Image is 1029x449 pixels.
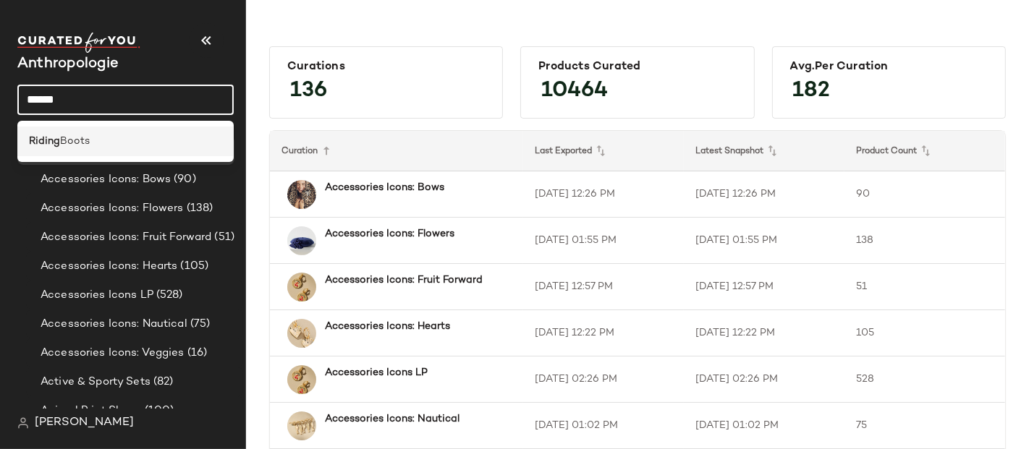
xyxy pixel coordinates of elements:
[178,258,209,275] span: (105)
[523,264,684,310] td: [DATE] 12:57 PM
[844,356,1005,403] td: 528
[270,131,523,171] th: Curation
[844,131,1005,171] th: Product Count
[41,287,153,304] span: Accessories Icons LP
[325,411,460,427] b: Accessories Icons: Nautical
[41,200,184,217] span: Accessories Icons: Flowers
[844,171,1005,218] td: 90
[29,134,60,149] b: Riding
[325,365,428,380] b: Accessories Icons LP
[41,345,185,362] span: Accessories Icons: Veggies
[684,131,844,171] th: Latest Snapshot
[41,171,171,188] span: Accessories Icons: Bows
[684,171,844,218] td: [DATE] 12:26 PM
[187,316,211,333] span: (75)
[538,60,736,74] div: Products Curated
[153,287,183,304] span: (528)
[17,33,140,53] img: cfy_white_logo.C9jOOHJF.svg
[171,171,196,188] span: (90)
[844,403,1005,449] td: 75
[523,356,684,403] td: [DATE] 02:26 PM
[287,60,485,74] div: Curations
[184,200,213,217] span: (138)
[276,65,342,117] span: 136
[325,226,454,241] b: Accessories Icons: Flowers
[41,258,178,275] span: Accessories Icons: Hearts
[523,218,684,264] td: [DATE] 01:55 PM
[325,273,483,288] b: Accessories Icons: Fruit Forward
[523,403,684,449] td: [DATE] 01:02 PM
[17,56,119,72] span: Current Company Name
[212,229,235,246] span: (51)
[684,310,844,356] td: [DATE] 12:22 PM
[41,374,151,390] span: Active & Sporty Sets
[684,403,844,449] td: [DATE] 01:02 PM
[185,345,208,362] span: (16)
[684,356,844,403] td: [DATE] 02:26 PM
[523,131,684,171] th: Last Exported
[523,171,684,218] td: [DATE] 12:26 PM
[684,264,844,310] td: [DATE] 12:57 PM
[41,403,142,419] span: Animal Print Shoes
[844,264,1005,310] td: 51
[844,218,1005,264] td: 138
[779,65,845,117] span: 182
[684,218,844,264] td: [DATE] 01:55 PM
[523,310,684,356] td: [DATE] 12:22 PM
[35,414,134,432] span: [PERSON_NAME]
[790,60,988,74] div: Avg.per Curation
[844,310,1005,356] td: 105
[527,65,622,117] span: 10464
[142,403,174,419] span: (100)
[151,374,174,390] span: (82)
[325,180,444,195] b: Accessories Icons: Bows
[17,417,29,429] img: svg%3e
[60,134,90,149] span: Boots
[41,229,212,246] span: Accessories Icons: Fruit Forward
[325,319,450,334] b: Accessories Icons: Hearts
[41,316,187,333] span: Accessories Icons: Nautical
